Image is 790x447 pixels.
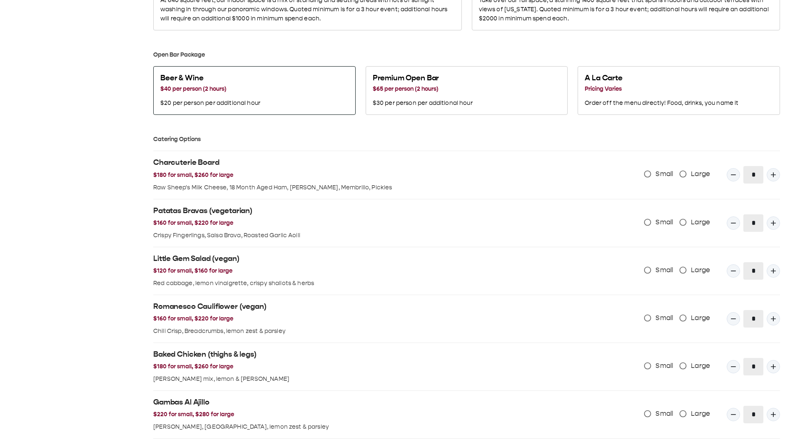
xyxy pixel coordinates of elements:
p: [PERSON_NAME] mix, lemon & [PERSON_NAME] [153,375,569,384]
h3: Catering Options [153,135,780,144]
h2: A La Carte [585,73,738,83]
h3: $220 for small, $280 for large [153,410,569,419]
h3: $160 for small, $220 for large [153,219,569,228]
p: Raw Sheep's Milk Cheese, 18 Month Aged Ham, [PERSON_NAME], Membrillo, Pickles [153,183,569,192]
h3: $180 for small, $260 for large [153,171,569,180]
span: Small [655,265,673,275]
div: Quantity Input [727,358,780,375]
h3: $40 per person (2 hours) [160,84,260,94]
h2: Little Gem Salad (vegan) [153,254,569,264]
p: Order off the menu directly! Food, drinks, you name it [585,99,738,108]
h2: Gambas Al Ajillo [153,397,569,407]
span: Large [691,409,710,419]
div: Quantity Input [727,262,780,280]
p: [PERSON_NAME], [GEOGRAPHIC_DATA], lemon zest & parsley [153,422,569,432]
div: Quantity Input [727,214,780,232]
span: Small [655,217,673,227]
span: Small [655,169,673,179]
span: Large [691,361,710,371]
p: Chili Crisp, Breadcrumbs, lemon zest & parsley [153,327,569,336]
h2: Baked Chicken (thighs & legs) [153,350,569,360]
span: Small [655,361,673,371]
h3: $65 per person (2 hours) [373,84,473,94]
div: Select one [153,66,780,115]
p: Red cabbage, lemon vinaigrette, crispy shallots & herbs [153,279,569,288]
h2: Beer & Wine [160,73,260,83]
h2: Charcuterie Board [153,158,569,168]
div: Quantity Input [727,166,780,184]
span: Large [691,265,710,275]
span: Small [655,409,673,419]
span: Small [655,313,673,323]
p: $30 per person per additional hour [373,99,473,108]
p: Crispy Fingerlings, Salsa Brava, Roasted Garlic Aoili [153,231,569,240]
h2: Patatas Bravas (vegetarian) [153,206,569,216]
div: Quantity Input [727,406,780,423]
span: Large [691,169,710,179]
h3: $160 for small, $220 for large [153,314,569,323]
span: Large [691,313,710,323]
h3: $120 for small, $160 for large [153,266,569,276]
div: Quantity Input [727,310,780,328]
h3: Open Bar Package [153,50,780,60]
button: Premium Open Bar [366,66,568,115]
button: Beer & Wine [153,66,356,115]
button: A La Carte [578,66,780,115]
span: Large [691,217,710,227]
h2: Premium Open Bar [373,73,473,83]
h2: Romanesco Cauliflower (vegan) [153,302,569,312]
h3: $180 for small, $260 for large [153,362,569,371]
h3: Pricing Varies [585,84,738,94]
p: $20 per person per additional hour [160,99,260,108]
